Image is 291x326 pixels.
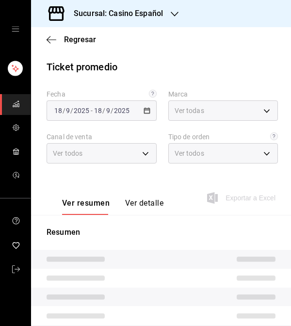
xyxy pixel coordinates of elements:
button: Ver resumen [62,198,110,215]
span: Ver todos [53,148,82,158]
span: / [70,107,73,114]
label: Marca [168,91,278,98]
span: - [91,107,93,114]
input: -- [65,107,70,114]
span: Regresar [64,35,96,44]
button: Ver detalle [125,198,163,215]
p: Resumen [47,227,275,238]
span: / [63,107,65,114]
svg: Todas las órdenes contabilizan 1 comensal a excepción de órdenes de mesa con comensales obligator... [270,132,278,140]
input: -- [94,107,102,114]
span: / [111,107,113,114]
input: -- [106,107,111,114]
label: Canal de venta [47,133,157,140]
span: Ver todos [175,148,204,158]
h3: Sucursal: Casino Español [66,8,163,19]
span: Ver todas [175,106,204,115]
div: Ticket promedio [47,60,117,74]
label: Fecha [47,91,157,98]
input: -- [54,107,63,114]
label: Tipo de orden [168,133,278,140]
input: ---- [73,107,90,114]
svg: Información delimitada a máximo 62 días. [149,90,157,98]
button: Regresar [47,35,96,44]
button: open drawer [12,25,19,33]
span: / [102,107,105,114]
div: navigation tabs [62,198,163,215]
input: ---- [113,107,130,114]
